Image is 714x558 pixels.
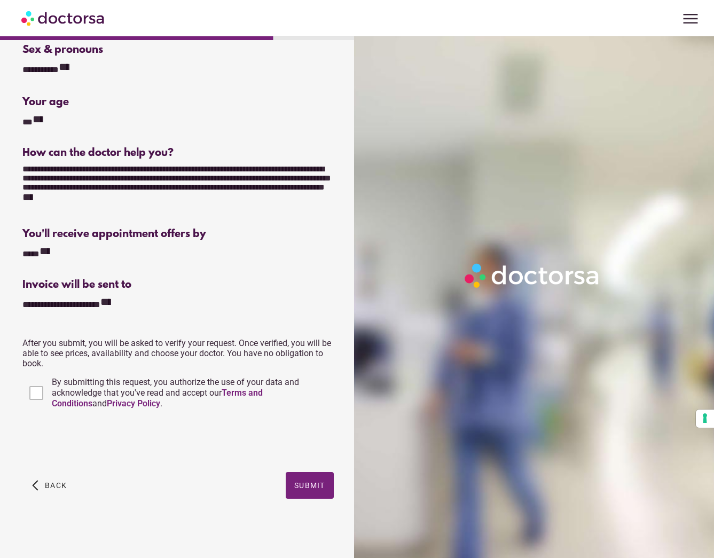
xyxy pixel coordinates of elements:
span: By submitting this request, you authorize the use of your data and acknowledge that you've read a... [52,377,299,408]
button: Your consent preferences for tracking technologies [696,410,714,428]
img: Doctorsa.com [21,6,106,30]
div: Sex & pronouns [22,44,334,56]
a: Privacy Policy [107,398,160,408]
button: Submit [286,472,334,499]
a: Terms and Conditions [52,388,263,408]
p: After you submit, you will be asked to verify your request. Once verified, you will be able to se... [22,338,334,368]
div: You'll receive appointment offers by [22,228,334,240]
iframe: reCAPTCHA [22,420,185,461]
div: Invoice will be sent to [22,279,334,291]
span: menu [680,9,701,29]
img: Logo-Doctorsa-trans-White-partial-flat.png [461,260,603,292]
button: arrow_back_ios Back [28,472,71,499]
span: Back [45,481,67,490]
span: Submit [294,481,325,490]
div: How can the doctor help you? [22,147,334,159]
div: Your age [22,96,176,108]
